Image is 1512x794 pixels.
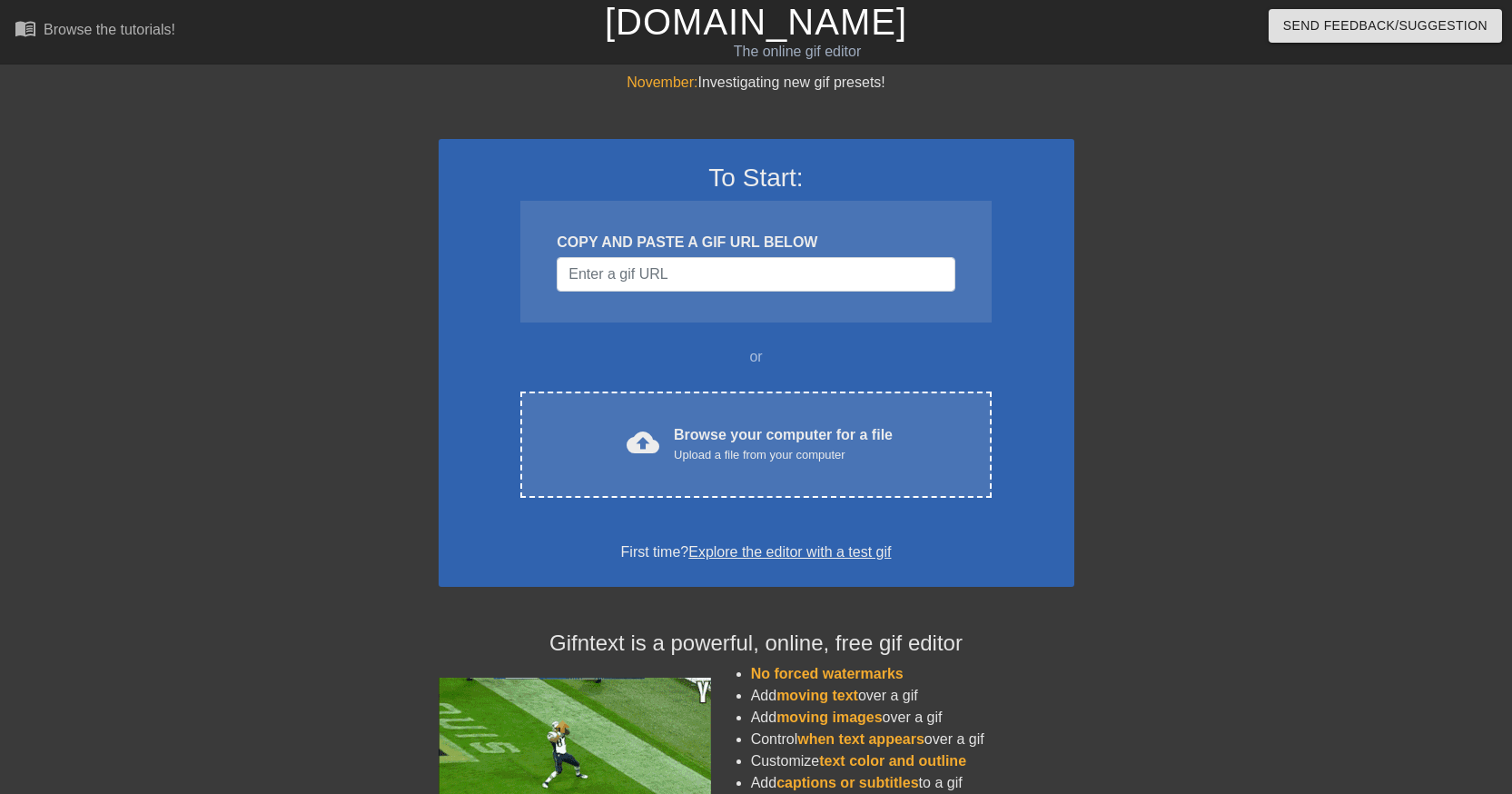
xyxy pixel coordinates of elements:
[776,688,858,703] span: moving text
[688,544,891,560] a: Explore the editor with a test gif
[1269,9,1502,43] button: Send Feedback/Suggestion
[751,729,1074,750] li: Control over a gif
[674,424,893,464] div: Browse your computer for a file
[486,346,1027,368] div: or
[1283,15,1487,37] span: Send Feedback/Suggestion
[674,446,893,464] div: Upload a file from your computer
[44,22,175,37] div: Browse the tutorials!
[776,775,918,790] span: captions or subtitles
[557,232,954,253] div: COPY AND PASTE A GIF URL BELOW
[627,74,697,90] span: November:
[751,685,1074,707] li: Add over a gif
[462,163,1051,194] h3: To Start:
[557,257,954,292] input: Username
[751,666,904,681] span: No forced watermarks
[751,772,1074,794] li: Add to a gif
[605,2,907,42] a: [DOMAIN_NAME]
[751,707,1074,729] li: Add over a gif
[819,753,966,769] span: text color and outline
[15,17,36,39] span: menu_book
[627,426,659,459] span: cloud_upload
[439,72,1074,94] div: Investigating new gif presets!
[513,41,1082,63] div: The online gif editor
[15,17,175,45] a: Browse the tutorials!
[797,731,924,747] span: when text appears
[751,750,1074,772] li: Customize
[776,710,882,725] span: moving images
[439,630,1074,657] h4: Gifntext is a powerful, online, free gif editor
[462,541,1051,563] div: First time?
